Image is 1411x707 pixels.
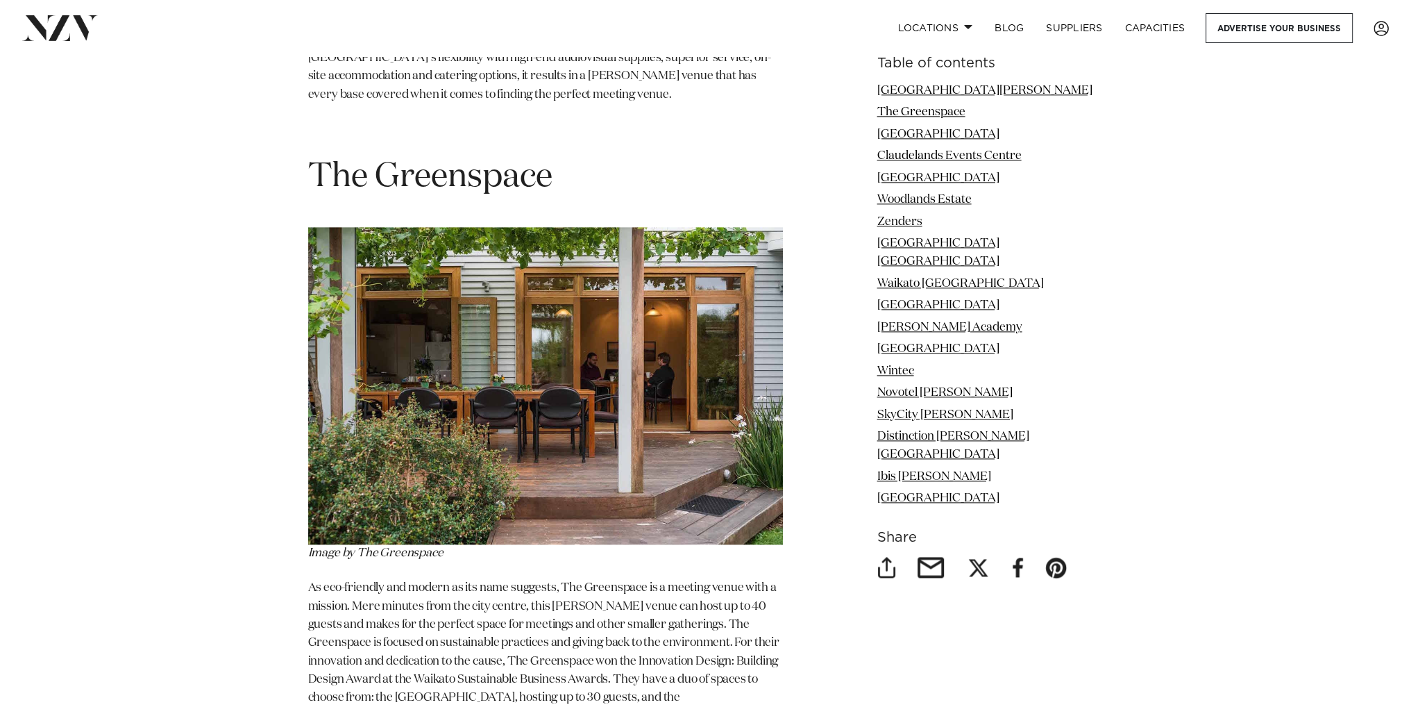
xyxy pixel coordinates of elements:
[877,299,999,311] a: [GEOGRAPHIC_DATA]
[877,238,999,267] a: [GEOGRAPHIC_DATA] [GEOGRAPHIC_DATA]
[877,492,999,504] a: [GEOGRAPHIC_DATA]
[877,150,1022,162] a: Claudelands Events Centre
[1206,13,1353,43] a: Advertise your business
[877,322,1022,333] a: [PERSON_NAME] Academy
[877,106,965,118] a: The Greenspace
[983,13,1035,43] a: BLOG
[877,216,922,228] a: Zenders
[877,387,1013,399] a: Novotel [PERSON_NAME]
[877,531,1104,545] h6: Share
[877,431,1029,460] a: Distinction [PERSON_NAME][GEOGRAPHIC_DATA]
[886,13,983,43] a: Locations
[308,160,552,194] span: The Greenspace
[877,365,914,377] a: Wintec
[308,547,443,559] span: Image by The Greenspace
[877,471,991,483] a: Ibis [PERSON_NAME]
[877,172,999,184] a: [GEOGRAPHIC_DATA]
[877,278,1044,290] a: Waikato [GEOGRAPHIC_DATA]
[877,409,1013,421] a: SkyCity [PERSON_NAME]
[877,194,972,206] a: Woodlands Estate
[22,15,98,40] img: nzv-logo.png
[877,128,999,140] a: [GEOGRAPHIC_DATA]
[877,56,1104,71] h6: Table of contents
[877,85,1092,97] a: [GEOGRAPHIC_DATA][PERSON_NAME]
[1035,13,1113,43] a: SUPPLIERS
[877,343,999,355] a: [GEOGRAPHIC_DATA]
[1114,13,1197,43] a: Capacities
